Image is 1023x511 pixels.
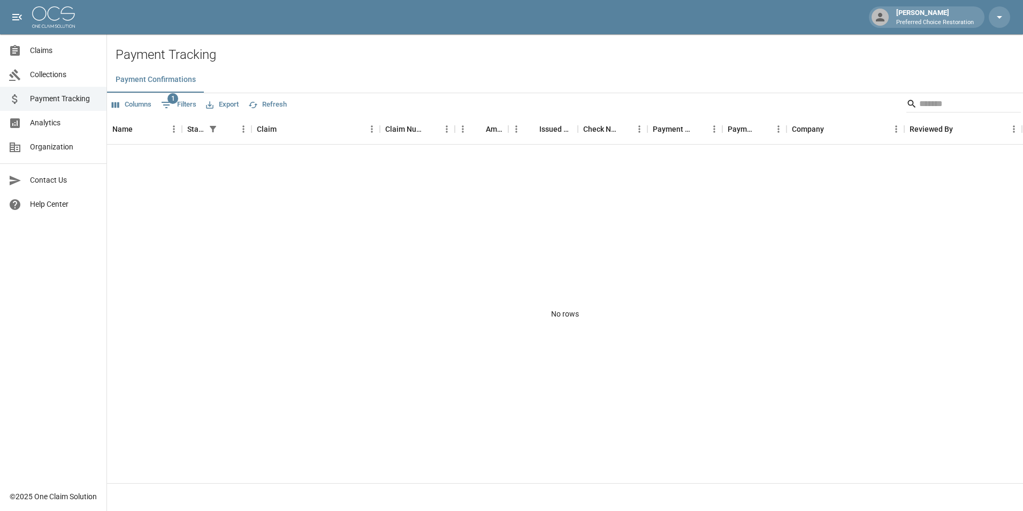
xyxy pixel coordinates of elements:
div: Payment Type [722,114,787,144]
button: Sort [277,122,292,137]
span: Claims [30,45,98,56]
div: [PERSON_NAME] [892,7,978,27]
button: Menu [235,121,251,137]
div: No rows [107,145,1023,483]
button: Refresh [246,96,289,113]
div: Payment Method [647,114,722,144]
div: Status [187,114,205,144]
button: Payment Confirmations [107,67,204,93]
span: Analytics [30,117,98,129]
button: Sort [953,122,968,137]
button: Menu [508,121,524,137]
button: Sort [471,122,486,137]
div: Check Number [583,114,616,144]
div: Company [787,114,904,144]
span: Contact Us [30,175,98,186]
button: Sort [691,122,706,137]
img: ocs-logo-white-transparent.png [32,6,75,28]
div: Name [112,114,133,144]
div: Name [107,114,182,144]
button: Menu [166,121,182,137]
button: Sort [424,122,439,137]
button: Sort [755,122,770,137]
button: Menu [706,121,722,137]
button: Menu [770,121,787,137]
div: Amount [486,114,503,144]
p: Preferred Choice Restoration [896,18,974,27]
div: Payment Type [728,114,755,144]
button: Sort [220,122,235,137]
h2: Payment Tracking [116,47,1023,63]
div: dynamic tabs [107,67,1023,93]
div: Claim [257,114,277,144]
div: Issued Date [508,114,578,144]
button: Menu [1006,121,1022,137]
button: Sort [824,122,839,137]
div: Claim Number [385,114,424,144]
button: Select columns [109,96,154,113]
button: Menu [631,121,647,137]
button: open drawer [6,6,28,28]
span: Organization [30,141,98,153]
button: Menu [364,121,380,137]
button: Sort [524,122,539,137]
div: Check Number [578,114,647,144]
div: Amount [455,114,508,144]
span: Payment Tracking [30,93,98,104]
button: Menu [888,121,904,137]
div: Search [906,95,1021,115]
button: Show filters [205,122,220,137]
div: Issued Date [539,114,572,144]
div: © 2025 One Claim Solution [10,491,97,502]
div: 1 active filter [205,122,220,137]
div: Claim [251,114,380,144]
div: Claim Number [380,114,455,144]
button: Export [203,96,241,113]
button: Menu [455,121,471,137]
div: Company [792,114,824,144]
span: Help Center [30,199,98,210]
span: 1 [167,93,178,104]
span: Collections [30,69,98,80]
button: Sort [133,122,148,137]
button: Sort [616,122,631,137]
div: Payment Method [653,114,691,144]
div: Reviewed By [910,114,953,144]
button: Menu [439,121,455,137]
div: Status [182,114,251,144]
div: Reviewed By [904,114,1022,144]
button: Show filters [158,96,199,114]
